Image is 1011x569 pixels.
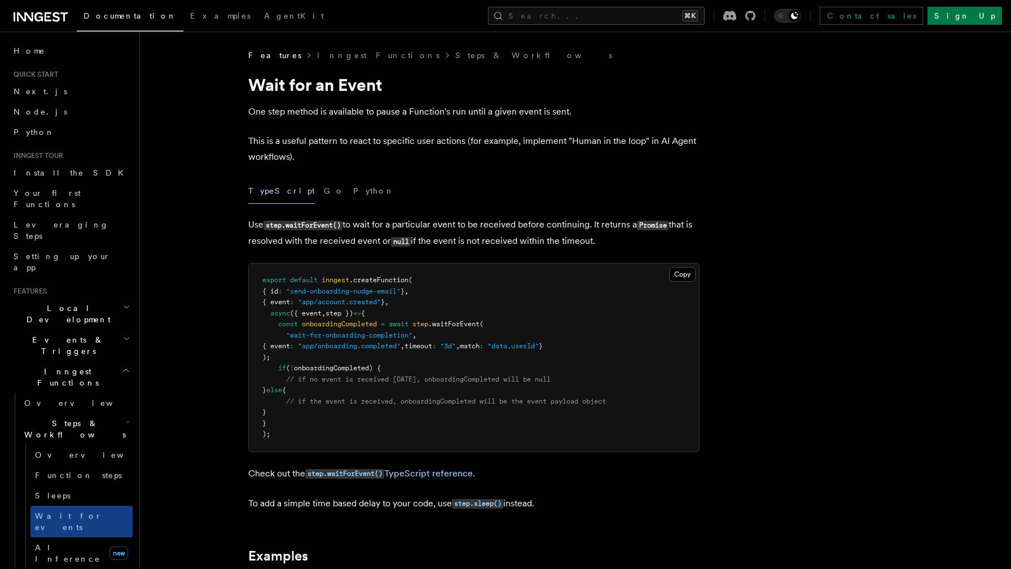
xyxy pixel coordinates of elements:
[14,189,81,209] span: Your first Functions
[440,342,456,350] span: "3d"
[35,471,122,480] span: Function steps
[682,10,698,21] kbd: ⌘K
[257,3,331,30] a: AgentKit
[322,309,326,317] span: ,
[9,330,133,361] button: Events & Triggers
[412,320,428,328] span: step
[488,7,705,25] button: Search...⌘K
[248,217,700,250] p: Use to wait for a particular event to be received before continuing. It returns a that is resolve...
[928,7,1002,25] a: Sign Up
[385,298,389,306] span: ,
[349,276,408,284] span: .createFunction
[190,11,250,20] span: Examples
[361,309,365,317] span: {
[290,298,294,306] span: :
[290,364,294,372] span: !
[30,465,133,485] a: Function steps
[302,320,377,328] span: onboardingCompleted
[14,45,45,56] span: Home
[317,50,439,61] a: Inngest Functions
[774,9,801,23] button: Toggle dark mode
[30,506,133,537] a: Wait for events
[183,3,257,30] a: Examples
[14,128,55,137] span: Python
[248,50,301,61] span: Features
[290,309,322,317] span: ({ event
[9,361,133,393] button: Inngest Functions
[9,183,133,215] a: Your first Functions
[262,342,290,350] span: { event
[262,408,266,416] span: }
[298,342,401,350] span: "app/onboarding.completed"
[9,122,133,142] a: Python
[35,491,71,500] span: Sleeps
[401,287,405,295] span: }
[456,342,460,350] span: ,
[9,81,133,102] a: Next.js
[20,393,133,413] a: Overview
[9,215,133,246] a: Leveraging Steps
[324,178,344,204] button: Go
[405,287,408,295] span: ,
[305,468,475,479] a: step.waitForEvent()TypeScript reference.
[286,364,290,372] span: (
[381,320,385,328] span: =
[9,70,58,79] span: Quick start
[9,366,122,388] span: Inngest Functions
[401,342,405,350] span: ,
[389,320,408,328] span: await
[305,469,384,479] code: step.waitForEvent()
[248,496,700,512] p: To add a simple time based delay to your code, use instead.
[9,163,133,183] a: Install the SDK
[455,50,612,61] a: Steps & Workflows
[30,485,133,506] a: Sleeps
[262,287,278,295] span: { id
[9,102,133,122] a: Node.js
[9,303,123,325] span: Local Development
[24,399,140,408] span: Overview
[412,331,416,339] span: ,
[391,237,411,247] code: null
[248,466,700,482] p: Check out the
[298,298,381,306] span: "app/account.created"
[77,3,183,32] a: Documentation
[637,221,669,230] code: Promise
[322,276,349,284] span: inngest
[248,133,700,165] p: This is a useful pattern to react to specific user actions (for example, implement "Human in the ...
[20,418,126,440] span: Steps & Workflows
[35,543,100,563] span: AI Inference
[487,342,539,350] span: "data.userId"
[30,445,133,465] a: Overview
[480,320,483,328] span: (
[14,87,67,96] span: Next.js
[282,386,286,394] span: {
[278,320,298,328] span: const
[248,178,315,204] button: TypeScript
[9,298,133,330] button: Local Development
[460,342,480,350] span: match
[14,252,111,272] span: Setting up your app
[432,342,436,350] span: :
[405,342,432,350] span: timeout
[14,168,130,177] span: Install the SDK
[286,331,412,339] span: "wait-for-onboarding-completion"
[109,546,128,560] span: new
[278,364,286,372] span: if
[408,276,412,284] span: (
[539,342,543,350] span: }
[35,511,102,532] span: Wait for events
[9,151,63,160] span: Inngest tour
[20,413,133,445] button: Steps & Workflows
[452,498,503,509] a: step.sleep()
[266,386,282,394] span: else
[428,320,480,328] span: .waitForEvent
[263,221,342,230] code: step.waitForEvent()
[286,287,401,295] span: "send-onboarding-nudge-email"
[262,430,270,438] span: );
[480,342,483,350] span: :
[452,499,503,509] code: step.sleep()
[9,41,133,61] a: Home
[326,309,353,317] span: step })
[290,342,294,350] span: :
[264,11,324,20] span: AgentKit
